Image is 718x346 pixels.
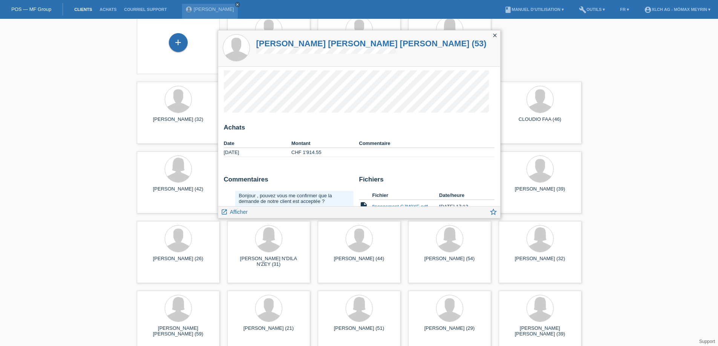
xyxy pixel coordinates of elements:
[489,208,498,216] i: star_border
[579,6,586,14] i: build
[324,256,395,268] div: [PERSON_NAME] (44)
[169,36,187,49] div: Enregistrer le client
[239,193,350,204] div: Bonjour , pouvez vous me confirmer que la demande de notre client est acceptée ?
[291,148,359,157] td: CHF 1'914.55
[616,7,633,12] a: FR ▾
[221,207,248,216] a: launch Afficher
[505,116,576,128] div: CLOUDIO FAA (46)
[359,176,494,187] h2: Fichiers
[359,201,368,210] i: insert_drive_file
[235,2,240,7] a: close
[575,7,609,12] a: buildOutils ▾
[70,7,96,12] a: Clients
[224,176,354,187] h2: Commentaires
[372,191,439,200] th: Fichier
[143,116,214,128] div: [PERSON_NAME] (32)
[414,325,485,337] div: [PERSON_NAME] (29)
[439,191,484,200] th: Date/heure
[224,124,494,135] h2: Achats
[324,325,395,337] div: [PERSON_NAME] (51)
[256,39,487,48] a: [PERSON_NAME] [PERSON_NAME] [PERSON_NAME] (53)
[224,148,292,157] td: [DATE]
[236,3,239,6] i: close
[414,256,485,268] div: [PERSON_NAME] (54)
[291,139,359,148] th: Montant
[699,339,715,344] a: Support
[96,7,120,12] a: Achats
[230,209,248,215] span: Afficher
[505,325,576,337] div: [PERSON_NAME] [PERSON_NAME] (39)
[640,7,714,12] a: account_circleXLCH AG - Mömax Meyrin ▾
[439,200,484,213] td: [DATE] 17:13
[194,6,234,12] a: [PERSON_NAME]
[644,6,652,14] i: account_circle
[504,6,512,14] i: book
[359,139,494,148] th: Commentaire
[505,186,576,198] div: [PERSON_NAME] (39)
[221,209,228,215] i: launch
[505,256,576,268] div: [PERSON_NAME] (32)
[143,186,214,198] div: [PERSON_NAME] (42)
[239,206,350,210] div: [DATE] 12:57
[11,6,51,12] a: POS — MF Group
[224,139,292,148] th: Date
[492,32,498,38] i: close
[233,325,304,337] div: [PERSON_NAME] (21)
[143,256,214,268] div: [PERSON_NAME] (26)
[501,7,568,12] a: bookManuel d’utilisation ▾
[372,204,428,209] a: financement CJM9XE.pdf
[489,209,498,218] a: star_border
[120,7,170,12] a: Courriel Support
[233,256,304,268] div: [PERSON_NAME] N'DILA N'ZEY (31)
[143,325,214,337] div: [PERSON_NAME] [PERSON_NAME] (59)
